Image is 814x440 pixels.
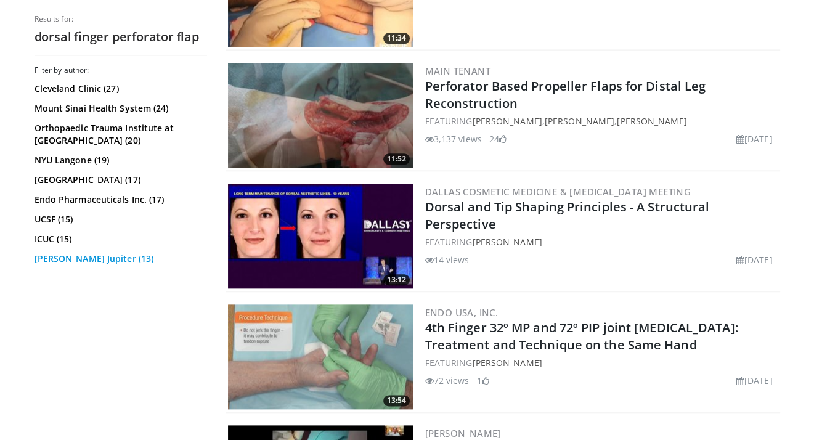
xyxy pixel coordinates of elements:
li: 14 views [425,253,470,266]
a: Main Tenant [425,65,490,77]
a: Dorsal and Tip Shaping Principles - A Structural Perspective [425,198,710,232]
a: [PERSON_NAME] Jupiter (13) [35,253,204,265]
li: 72 views [425,374,470,387]
div: FEATURING [425,356,778,369]
span: 13:54 [383,395,410,406]
a: UCSF (15) [35,213,204,226]
a: Endo Pharmaceuticals Inc. (17) [35,194,204,206]
a: Cleveland Clinic (27) [35,83,204,95]
a: Perforator Based Propeller Flaps for Distal Leg Reconstruction [425,78,706,112]
a: [PERSON_NAME] [545,115,614,127]
img: fcb61164-7013-4590-bd54-f1e24de0c94b.300x170_q85_crop-smart_upscale.jpg [228,63,413,168]
a: Dallas Cosmetic Medicine & [MEDICAL_DATA] Meeting [425,185,691,198]
a: NYU Langone (19) [35,154,204,166]
span: 11:52 [383,153,410,165]
a: [PERSON_NAME] [617,115,686,127]
li: [DATE] [736,374,773,387]
a: Endo USA, Inc. [425,306,499,319]
a: 13:12 [228,184,413,288]
a: Mount Sinai Health System (24) [35,102,204,115]
li: [DATE] [736,132,773,145]
a: [PERSON_NAME] [425,427,501,439]
span: 11:34 [383,33,410,44]
a: ICUC (15) [35,233,204,245]
li: 24 [489,132,507,145]
p: Results for: [35,14,207,24]
a: [PERSON_NAME] [472,115,542,127]
h3: Filter by author: [35,65,207,75]
img: df76da42-88e9-456c-9474-e630a7cc5d98.300x170_q85_crop-smart_upscale.jpg [228,304,413,409]
li: 3,137 views [425,132,482,145]
a: [PERSON_NAME] [472,236,542,248]
img: 03568c96-35fa-4adb-8948-ac096431ff6f.300x170_q85_crop-smart_upscale.jpg [228,184,413,288]
a: Orthopaedic Trauma Institute at [GEOGRAPHIC_DATA] (20) [35,122,204,147]
a: [GEOGRAPHIC_DATA] (17) [35,174,204,186]
div: FEATURING [425,235,778,248]
a: 13:54 [228,304,413,409]
a: 4th Finger 32º MP and 72º PIP joint [MEDICAL_DATA]: Treatment and Technique on the Same Hand [425,319,738,353]
li: [DATE] [736,253,773,266]
div: FEATURING , , [425,115,778,128]
li: 1 [477,374,489,387]
a: [PERSON_NAME] [472,357,542,369]
h2: dorsal finger perforator flap [35,29,207,45]
a: 11:52 [228,63,413,168]
span: 13:12 [383,274,410,285]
